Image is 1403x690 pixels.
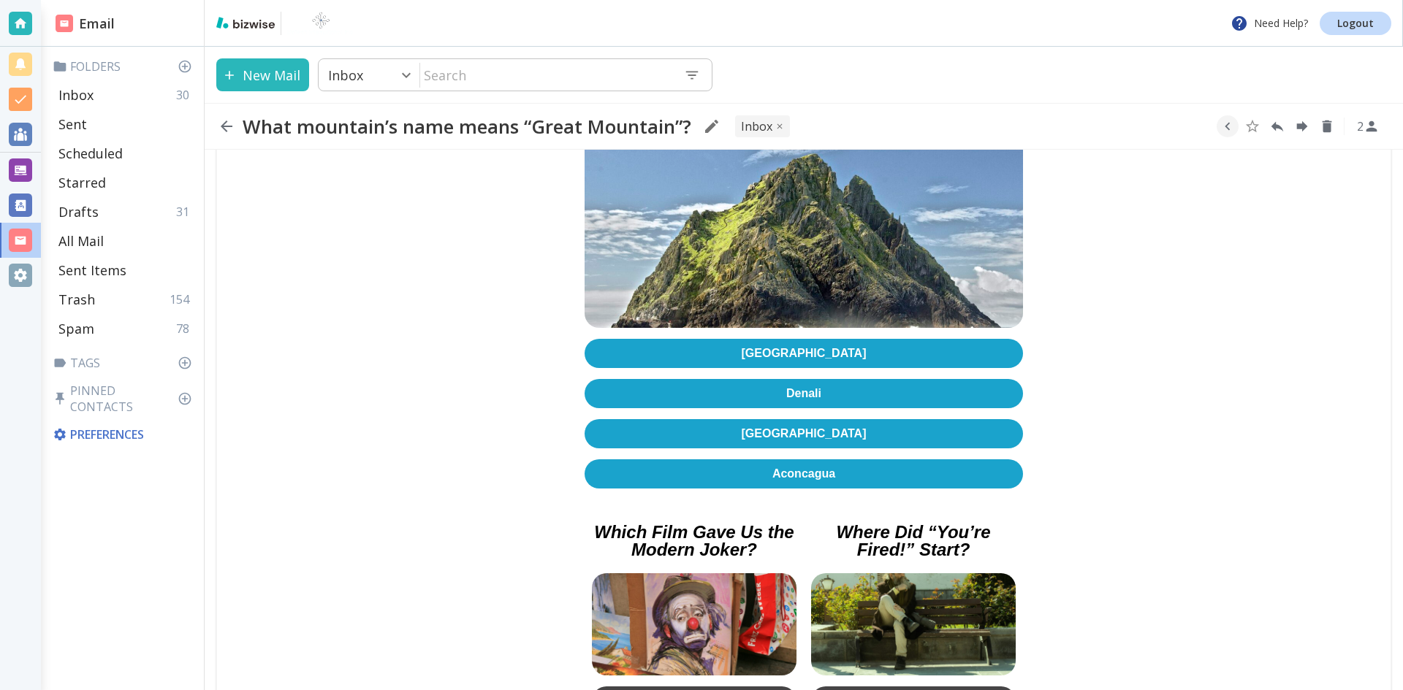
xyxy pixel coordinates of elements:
div: Drafts31 [53,197,198,226]
div: Scheduled [53,139,198,168]
p: INBOX [741,118,772,134]
p: Pinned Contacts [53,383,198,415]
p: 2 [1357,118,1364,134]
img: BioTech International [287,12,354,35]
p: Scheduled [58,145,123,162]
div: Inbox30 [53,80,198,110]
p: Folders [53,58,198,74]
img: DashboardSidebarEmail.svg [56,15,73,32]
p: Spam [58,320,94,337]
button: Forward [1291,115,1313,137]
img: bizwise [216,17,275,28]
p: Tags [53,355,198,371]
p: Inbox [58,86,94,104]
div: Trash154 [53,285,198,314]
button: Delete [1316,115,1338,137]
p: Sent Items [58,261,126,279]
div: All Mail [53,226,198,256]
div: Sent [53,110,198,139]
p: Logout [1337,18,1374,28]
p: Sent [58,115,87,133]
p: Trash [58,291,95,308]
button: See Participants [1350,109,1385,144]
input: Search [420,60,672,90]
button: New Mail [216,58,309,91]
h2: What mountain’s name means “Great Mountain”? [243,115,691,138]
h2: Email [56,14,115,34]
p: Starred [58,174,106,191]
p: 31 [176,204,195,220]
p: Drafts [58,203,99,221]
div: Spam78 [53,314,198,343]
div: Sent Items [53,256,198,285]
p: Preferences [53,426,195,442]
p: 154 [170,291,195,307]
p: 78 [176,321,195,337]
p: All Mail [58,232,104,250]
p: Inbox [328,66,363,84]
button: Reply [1266,115,1288,137]
div: Preferences [50,421,198,448]
p: Need Help? [1231,15,1308,32]
div: Starred [53,168,198,197]
a: Logout [1320,12,1391,35]
p: 30 [176,87,195,103]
